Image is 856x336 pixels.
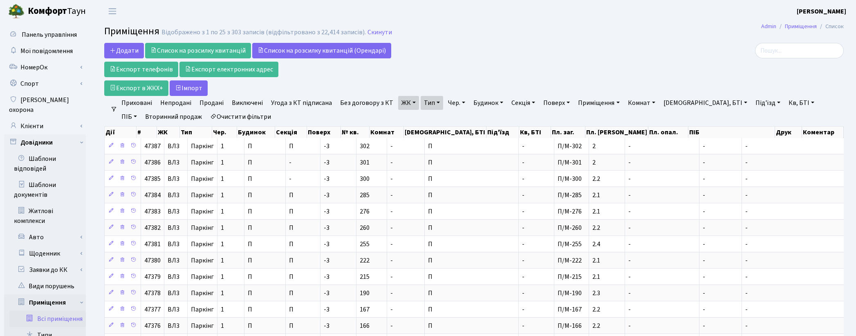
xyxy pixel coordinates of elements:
span: - [390,223,393,232]
a: Поверх [540,96,573,110]
a: Продані [196,96,227,110]
span: - [745,240,748,249]
span: - [390,321,393,330]
span: П [248,321,252,330]
a: Житлові комплекси [4,203,86,229]
span: П/М-255 [558,240,582,249]
span: - [745,142,748,151]
span: - [703,240,705,249]
th: # [137,127,157,138]
th: Секція [275,127,307,138]
span: 47379 [144,272,161,281]
a: НомерОк [4,59,86,76]
th: Пл. опал. [648,127,688,138]
th: ПІБ [688,127,775,138]
span: П/М-215 [558,272,582,281]
a: ПІБ [118,110,140,124]
a: Очистити фільтри [207,110,274,124]
span: 1 [221,272,224,281]
span: П [248,305,252,314]
span: - [745,256,748,265]
span: 47376 [144,321,161,330]
button: Переключити навігацію [102,4,123,18]
span: 2.1 [592,256,600,265]
th: Пл. заг. [551,127,585,138]
span: 167 [360,305,370,314]
span: П [248,158,252,167]
a: Шаблони документів [4,177,86,203]
span: - [703,305,705,314]
span: Паркінг [191,225,214,231]
span: -3 [324,207,329,216]
th: Чер. [212,127,237,138]
span: П [428,158,432,167]
span: -3 [324,256,329,265]
span: П [248,142,252,151]
span: 1 [221,142,224,151]
span: 2.2 [592,321,600,330]
nav: breadcrumb [749,18,856,35]
span: - [703,174,705,183]
a: Скинути [367,29,392,36]
a: Експорт в ЖКХ+ [104,80,168,96]
a: Види порушень [4,278,86,294]
a: Експорт електронних адрес [179,62,278,77]
a: Тип [421,96,443,110]
span: - [628,240,631,249]
span: - [390,207,393,216]
span: 1 [221,191,224,200]
span: 190 [360,289,370,298]
span: 1 [221,223,224,232]
span: Мої повідомлення [20,47,73,56]
a: Виключені [229,96,266,110]
span: П/М-285 [558,191,582,200]
span: - [703,207,705,216]
span: - [628,305,631,314]
a: Приміщення [785,22,817,31]
span: -3 [324,289,329,298]
span: Паркінг [191,306,214,313]
span: - [703,289,705,298]
img: logo.png [8,3,25,20]
span: П [289,272,294,281]
span: - [390,174,393,183]
span: - [390,191,393,200]
a: Додати [104,43,144,58]
span: - [522,240,524,249]
span: - [522,174,524,183]
span: ВЛ3 [168,257,184,264]
a: Авто [9,229,86,245]
span: - [745,174,748,183]
span: 2.1 [592,272,600,281]
span: - [628,174,631,183]
span: - [390,256,393,265]
span: - [745,305,748,314]
span: П [248,191,252,200]
a: Заявки до КК [9,262,86,278]
a: Довідники [4,134,86,151]
span: - [703,191,705,200]
span: ВЛ3 [168,241,184,247]
span: П [248,240,252,249]
span: П [428,272,432,281]
span: 2 [592,158,596,167]
span: - [745,158,748,167]
span: 1 [221,207,224,216]
a: Спорт [4,76,86,92]
span: - [745,191,748,200]
li: Список [817,22,844,31]
a: Будинок [470,96,506,110]
th: Тип [180,127,212,138]
span: - [703,142,705,151]
span: ВЛ3 [168,143,184,149]
span: 1 [221,240,224,249]
span: - [745,223,748,232]
th: Пл. [PERSON_NAME] [585,127,648,138]
span: 302 [360,142,370,151]
span: Паркінг [191,241,214,247]
span: - [289,158,291,167]
span: 1 [221,305,224,314]
span: Панель управління [22,30,77,39]
a: Список на розсилку квитанцій (Орендарі) [252,43,391,58]
span: - [522,272,524,281]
